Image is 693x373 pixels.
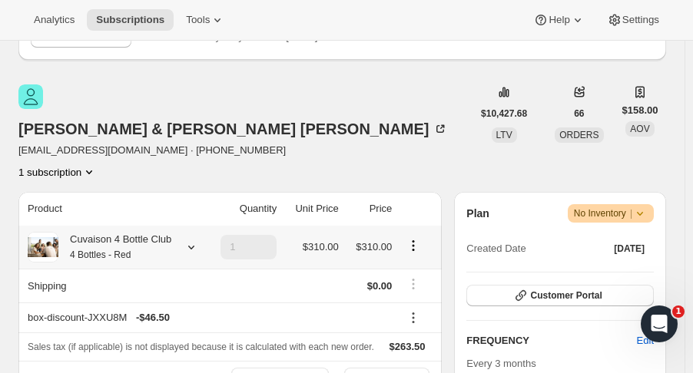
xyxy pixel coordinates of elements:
[466,206,489,221] h2: Plan
[630,124,649,134] span: AOV
[641,305,678,342] iframe: Intercom live chat
[401,237,426,254] button: Product actions
[18,164,97,180] button: Product actions
[25,9,84,31] button: Analytics
[18,269,204,302] th: Shipping
[574,107,584,120] span: 66
[574,206,648,221] span: No Inventory
[281,192,343,226] th: Unit Price
[136,310,170,325] span: - $46.50
[401,276,426,292] button: Shipping actions
[70,249,131,260] small: 4 Bottles - Red
[356,241,392,253] span: $310.00
[524,9,594,31] button: Help
[18,121,448,137] div: [PERSON_NAME] & [PERSON_NAME] [PERSON_NAME]
[628,328,663,353] button: Edit
[18,143,448,158] span: [EMAIL_ADDRESS][DOMAIN_NAME] · [PHONE_NUMBER]
[614,243,645,255] span: [DATE]
[466,358,535,369] span: Every 3 months
[466,241,526,256] span: Created Date
[466,285,654,306] button: Customer Portal
[622,103,658,118] span: $158.00
[559,130,598,140] span: ORDERS
[204,192,281,226] th: Quantity
[481,107,527,120] span: $10,427.68
[28,342,374,352] span: Sales tax (if applicable) is not displayed because it is calculated with each new order.
[466,333,636,348] h2: FREQUENCY
[598,9,668,31] button: Settings
[303,241,339,253] span: $310.00
[622,14,659,26] span: Settings
[28,310,392,325] div: box-discount-JXXU8M
[565,103,593,124] button: 66
[34,14,75,26] span: Analytics
[530,289,602,302] span: Customer Portal
[390,341,426,352] span: $263.50
[18,84,43,109] span: Matthew & Lisa Tiner
[87,9,174,31] button: Subscriptions
[177,9,234,31] button: Tools
[96,14,164,26] span: Subscriptions
[549,14,569,26] span: Help
[367,280,393,292] span: $0.00
[637,333,654,348] span: Edit
[496,130,512,140] span: LTV
[18,192,204,226] th: Product
[472,103,536,124] button: $10,427.68
[630,207,632,220] span: |
[605,238,654,259] button: [DATE]
[186,14,210,26] span: Tools
[58,232,171,262] div: Cuvaison 4 Bottle Club
[672,305,685,318] span: 1
[343,192,397,226] th: Price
